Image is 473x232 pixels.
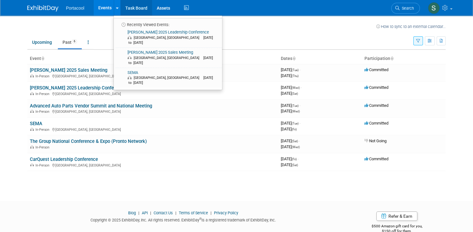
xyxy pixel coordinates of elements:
[134,36,202,40] span: [GEOGRAPHIC_DATA], [GEOGRAPHIC_DATA]
[30,128,34,131] img: In-Person Event
[292,104,299,107] span: (Tue)
[400,6,414,11] span: Search
[278,53,362,64] th: Dates
[128,211,136,215] a: Blog
[292,92,298,95] span: (Sat)
[154,211,173,215] a: Contact Us
[281,73,299,78] span: [DATE]
[116,68,220,88] a: SEMA [GEOGRAPHIC_DATA], [GEOGRAPHIC_DATA] [DATE] to [DATE]
[292,139,298,143] span: (Sat)
[30,85,125,91] a: [PERSON_NAME] 2025 Leadership Conference
[390,56,393,61] a: Sort by Participation Type
[281,85,302,90] span: [DATE]
[35,74,51,78] span: In-Person
[35,92,51,96] span: In-Person
[30,67,107,73] a: [PERSON_NAME] 2025 Sales Meeting
[292,157,297,161] span: (Fri)
[35,145,51,149] span: In-Person
[292,74,299,78] span: (Thu)
[174,211,178,215] span: |
[30,110,34,113] img: In-Person Event
[292,110,300,113] span: (Wed)
[292,68,299,72] span: (Tue)
[30,91,276,96] div: [GEOGRAPHIC_DATA], [GEOGRAPHIC_DATA]
[281,139,300,143] span: [DATE]
[27,36,57,48] a: Upcoming
[281,162,298,167] span: [DATE]
[30,145,34,148] img: In-Person Event
[30,139,147,144] a: The Group National Conference & Expo (Pronto Network)
[134,76,202,80] span: [GEOGRAPHIC_DATA], [GEOGRAPHIC_DATA]
[281,157,299,161] span: [DATE]
[30,162,276,167] div: [GEOGRAPHIC_DATA], [GEOGRAPHIC_DATA]
[149,211,153,215] span: |
[299,67,300,72] span: -
[27,216,339,223] div: Copyright © 2025 ExhibitDay, Inc. All rights reserved. ExhibitDay is a registered trademark of Ex...
[281,67,300,72] span: [DATE]
[199,217,202,221] sup: ®
[66,6,84,11] span: Portacool
[30,73,276,78] div: [GEOGRAPHIC_DATA], [GEOGRAPHIC_DATA]
[30,109,276,114] div: [GEOGRAPHIC_DATA], [GEOGRAPHIC_DATA]
[281,109,300,113] span: [DATE]
[292,163,298,167] span: (Sat)
[116,28,220,48] a: [PERSON_NAME] 2025 Leadership Conference [GEOGRAPHIC_DATA], [GEOGRAPHIC_DATA] [DATE] to [DATE]
[299,121,300,125] span: -
[30,127,276,132] div: [GEOGRAPHIC_DATA], [GEOGRAPHIC_DATA]
[27,53,278,64] th: Event
[116,48,220,68] a: [PERSON_NAME] 2025 Sales Meeting [GEOGRAPHIC_DATA], [GEOGRAPHIC_DATA] [DATE] to [DATE]
[128,56,213,65] span: [DATE] to [DATE]
[214,211,238,215] a: Privacy Policy
[137,211,141,215] span: |
[27,5,58,11] img: ExhibitDay
[299,139,300,143] span: -
[114,18,222,28] li: Recently Viewed Events:
[298,157,299,161] span: -
[209,211,213,215] span: |
[364,139,387,143] span: Not Going
[142,211,148,215] a: API
[58,36,82,48] a: Past6
[30,92,34,95] img: In-Person Event
[281,91,298,96] span: [DATE]
[364,103,388,108] span: Committed
[362,53,446,64] th: Participation
[72,39,77,44] span: 6
[281,103,300,108] span: [DATE]
[128,36,213,45] span: [DATE] to [DATE]
[179,211,208,215] a: Terms of Service
[299,103,300,108] span: -
[364,121,388,125] span: Committed
[364,85,388,90] span: Committed
[30,163,34,166] img: In-Person Event
[30,74,34,77] img: In-Person Event
[364,67,388,72] span: Committed
[30,157,98,162] a: CarQuest Leadership Conference
[292,86,300,89] span: (Wed)
[428,2,440,14] img: Shane Smith
[35,110,51,114] span: In-Person
[41,56,44,61] a: Sort by Event Name
[292,122,299,125] span: (Tue)
[376,24,446,29] a: How to sync to an external calendar...
[301,85,302,90] span: -
[292,56,295,61] a: Sort by Start Date
[281,121,300,125] span: [DATE]
[376,212,417,221] a: Refer & Earn
[281,127,297,131] span: [DATE]
[391,3,420,14] a: Search
[281,144,300,149] span: [DATE]
[35,128,51,132] span: In-Person
[134,56,202,60] span: [GEOGRAPHIC_DATA], [GEOGRAPHIC_DATA]
[30,103,152,109] a: Advanced Auto Parts Vendor Summit and National Meeting
[364,157,388,161] span: Committed
[35,163,51,167] span: In-Person
[30,121,42,126] a: SEMA
[292,128,297,131] span: (Fri)
[292,145,300,149] span: (Wed)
